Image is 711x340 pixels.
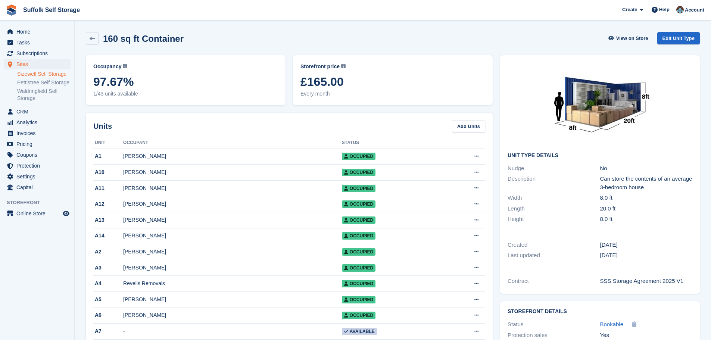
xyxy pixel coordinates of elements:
[123,232,342,240] div: [PERSON_NAME]
[123,216,342,224] div: [PERSON_NAME]
[123,168,342,176] div: [PERSON_NAME]
[342,200,375,208] span: Occupied
[93,63,121,71] span: Occupancy
[16,128,61,138] span: Invoices
[103,34,184,44] h2: 160 sq ft Container
[4,160,71,171] a: menu
[616,35,648,42] span: View on Store
[508,241,600,249] div: Created
[600,205,692,213] div: 20.0 ft
[508,175,600,191] div: Description
[123,184,342,192] div: [PERSON_NAME]
[16,48,61,59] span: Subscriptions
[341,64,346,68] img: icon-info-grey-7440780725fd019a000dd9b08b2336e03edf1995a4989e88bcd33f0948082b44.svg
[600,241,692,249] div: [DATE]
[16,208,61,219] span: Online Store
[508,215,600,224] div: Height
[16,37,61,48] span: Tasks
[93,137,123,149] th: Unit
[123,64,127,68] img: icon-info-grey-7440780725fd019a000dd9b08b2336e03edf1995a4989e88bcd33f0948082b44.svg
[123,324,342,340] td: -
[508,277,600,286] div: Contract
[4,171,71,182] a: menu
[342,232,375,240] span: Occupied
[600,164,692,173] div: No
[600,215,692,224] div: 8.0 ft
[20,4,83,16] a: Suffolk Self Storage
[62,209,71,218] a: Preview store
[342,248,375,256] span: Occupied
[600,277,692,286] div: SSS Storage Agreement 2025 V1
[508,153,692,159] h2: Unit Type details
[600,321,624,327] span: Bookable
[123,137,342,149] th: Occupant
[93,311,123,319] div: A6
[685,6,704,14] span: Account
[342,296,375,303] span: Occupied
[508,205,600,213] div: Length
[622,6,637,13] span: Create
[16,26,61,37] span: Home
[4,48,71,59] a: menu
[300,90,485,98] span: Every month
[93,75,278,88] span: 97.67%
[93,121,112,132] h2: Units
[300,63,340,71] span: Storefront price
[4,182,71,193] a: menu
[93,264,123,272] div: A3
[4,117,71,128] a: menu
[508,251,600,260] div: Last updated
[608,32,651,44] a: View on Store
[600,331,692,340] div: Yes
[342,280,375,287] span: Occupied
[508,320,600,329] div: Status
[342,137,446,149] th: Status
[600,175,692,191] div: Can store the contents of an average 3-bedroom house
[342,169,375,176] span: Occupied
[342,328,377,335] span: Available
[657,32,700,44] a: Edit Unit Type
[123,152,342,160] div: [PERSON_NAME]
[4,139,71,149] a: menu
[16,139,61,149] span: Pricing
[93,184,123,192] div: A11
[342,264,375,272] span: Occupied
[123,200,342,208] div: [PERSON_NAME]
[93,296,123,303] div: A5
[300,75,485,88] span: £165.00
[123,264,342,272] div: [PERSON_NAME]
[4,150,71,160] a: menu
[93,200,123,208] div: A12
[342,216,375,224] span: Occupied
[93,216,123,224] div: A13
[16,106,61,117] span: CRM
[342,153,375,160] span: Occupied
[16,59,61,69] span: Sites
[508,164,600,173] div: Nudge
[600,251,692,260] div: [DATE]
[123,248,342,256] div: [PERSON_NAME]
[6,4,17,16] img: stora-icon-8386f47178a22dfd0bd8f6a31ec36ba5ce8667c1dd55bd0f319d3a0aa187defe.svg
[544,63,656,147] img: 20-ft-container.jpg
[123,280,342,287] div: Revells Removals
[93,232,123,240] div: A14
[16,160,61,171] span: Protection
[4,128,71,138] a: menu
[342,185,375,192] span: Occupied
[4,208,71,219] a: menu
[4,26,71,37] a: menu
[600,194,692,202] div: 8.0 ft
[676,6,684,13] img: Lisa Furneaux
[123,296,342,303] div: [PERSON_NAME]
[93,327,123,335] div: A7
[17,71,71,78] a: Sizewell Self Storage
[17,88,71,102] a: Waldringfield Self Storage
[342,312,375,319] span: Occupied
[16,182,61,193] span: Capital
[93,280,123,287] div: A4
[600,320,624,329] a: Bookable
[16,150,61,160] span: Coupons
[452,120,485,132] a: Add Units
[508,331,600,340] div: Protection sales
[93,90,278,98] span: 1/43 units available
